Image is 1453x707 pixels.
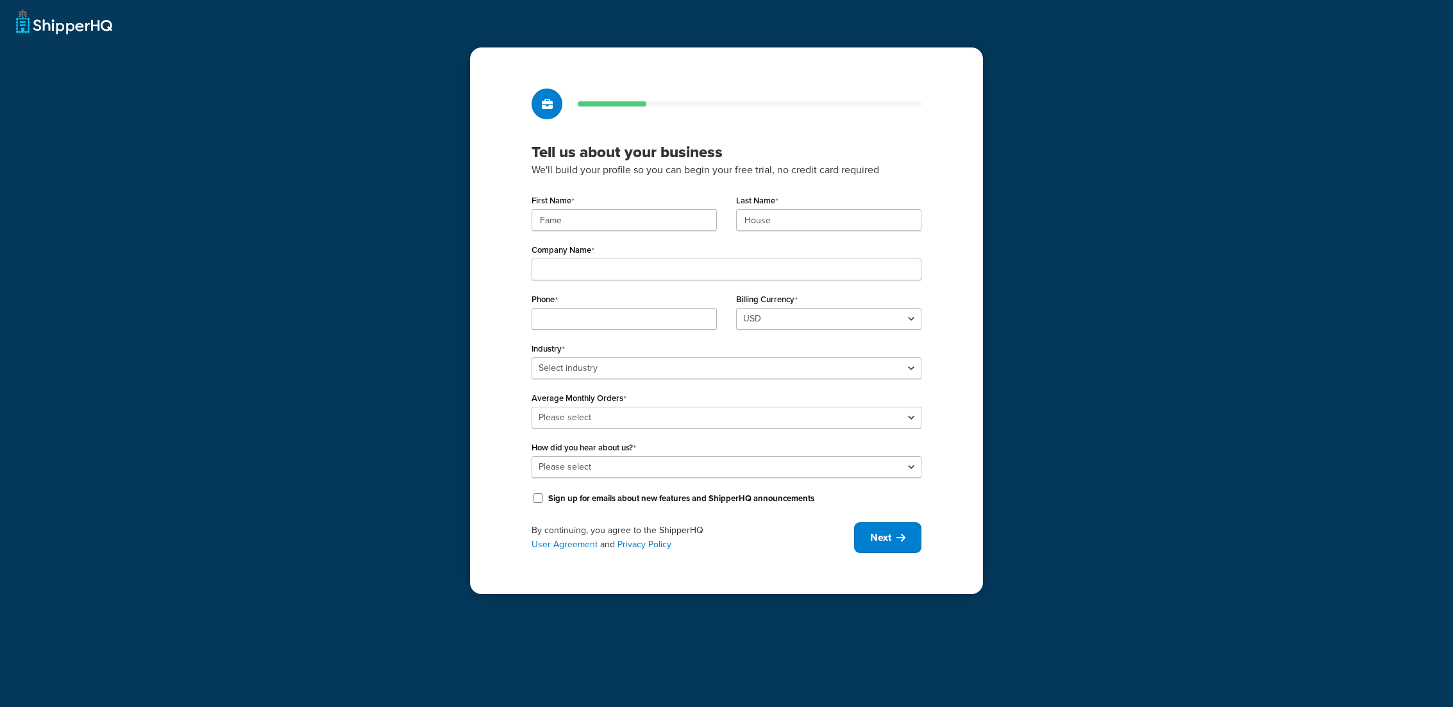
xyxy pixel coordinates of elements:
[532,142,921,162] h3: Tell us about your business
[532,524,854,552] div: By continuing, you agree to the ShipperHQ and
[736,294,798,305] label: Billing Currency
[532,443,636,453] label: How did you hear about us?
[532,393,626,404] label: Average Monthly Orders
[617,538,671,551] a: Privacy Policy
[854,522,921,553] button: Next
[870,531,891,545] span: Next
[548,493,814,504] label: Sign up for emails about new features and ShipperHQ announcements
[532,294,558,305] label: Phone
[532,162,921,178] p: We'll build your profile so you can begin your free trial, no credit card required
[736,196,778,206] label: Last Name
[532,196,575,206] label: First Name
[532,245,594,255] label: Company Name
[532,344,565,354] label: Industry
[532,538,598,551] a: User Agreement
